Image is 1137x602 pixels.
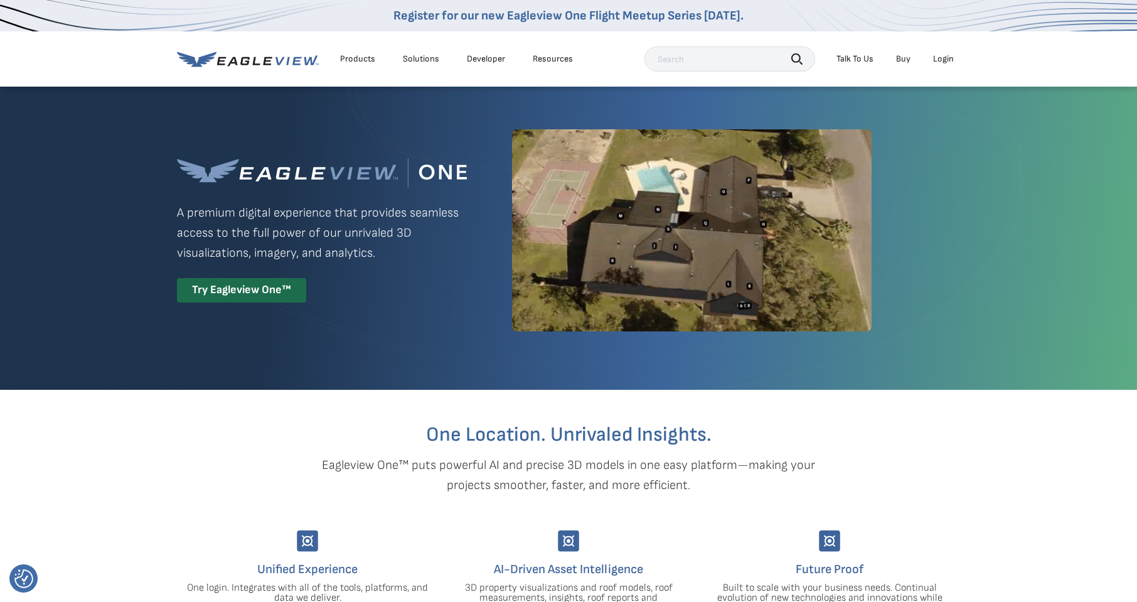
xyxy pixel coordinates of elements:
[558,530,579,552] img: Group-9744.svg
[447,559,690,579] h4: AI-Driven Asset Intelligence
[533,53,573,65] div: Resources
[644,46,815,72] input: Search
[300,455,837,495] p: Eagleview One™ puts powerful AI and precise 3D models in one easy platform—making your projects s...
[177,278,306,303] div: Try Eagleview One™
[819,530,840,552] img: Group-9744.svg
[186,425,951,445] h2: One Location. Unrivaled Insights.
[297,530,318,552] img: Group-9744.svg
[14,569,33,588] img: Revisit consent button
[340,53,375,65] div: Products
[896,53,910,65] a: Buy
[836,53,873,65] div: Talk To Us
[708,559,951,579] h4: Future Proof
[177,203,467,263] p: A premium digital experience that provides seamless access to the full power of our unrivaled 3D ...
[467,53,505,65] a: Developer
[933,53,954,65] div: Login
[186,559,429,579] h4: Unified Experience
[403,53,439,65] div: Solutions
[177,158,467,188] img: Eagleview One™
[14,569,33,588] button: Consent Preferences
[393,8,744,23] a: Register for our new Eagleview One Flight Meetup Series [DATE].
